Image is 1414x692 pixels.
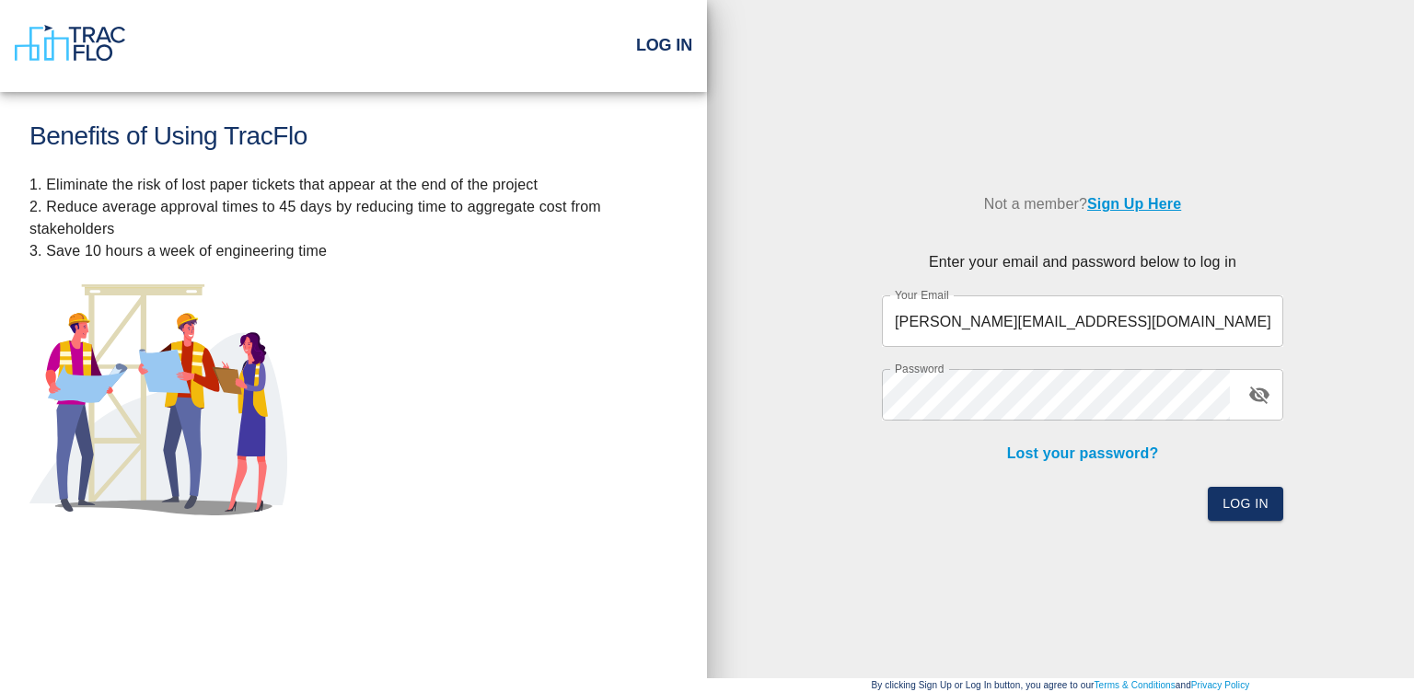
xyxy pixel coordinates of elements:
p: 1. Eliminate the risk of lost paper tickets that appear at the end of the project 2. Reduce avera... [29,174,678,262]
p: Not a member? [882,179,1283,229]
img: TracFlo [15,25,125,62]
h1: Benefits of Using TracFlo [29,121,678,152]
label: Password [895,361,945,376]
p: Enter your email and password below to log in [882,251,1283,273]
a: Terms & Conditions [1094,680,1175,690]
a: Sign Up Here [1087,196,1181,212]
button: toggle password visibility [1237,373,1281,417]
a: Lost your password? [1007,445,1159,461]
iframe: Chat Widget [1322,604,1414,692]
img: illustration [29,284,287,515]
p: By clicking Sign Up or Log In button, you agree to our and [707,678,1414,692]
label: Your Email [895,287,949,303]
button: Log In [1208,487,1283,521]
a: Privacy Policy [1191,680,1250,690]
h2: Log In [636,36,692,56]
